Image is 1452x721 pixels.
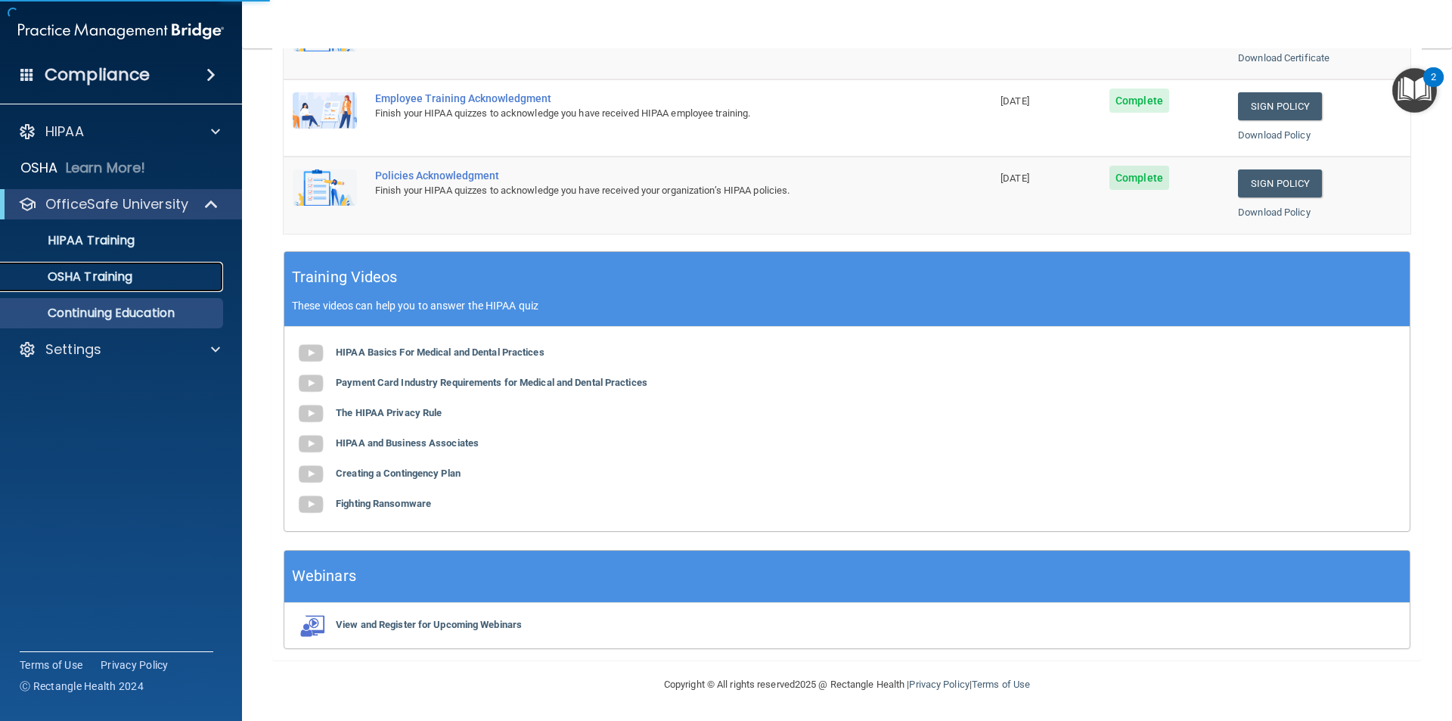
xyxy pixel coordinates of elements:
[336,347,544,358] b: HIPAA Basics For Medical and Dental Practices
[336,468,461,479] b: Creating a Contingency Plan
[1392,68,1437,113] button: Open Resource Center, 2 new notifications
[296,368,326,399] img: gray_youtube_icon.38fcd6cc.png
[972,679,1030,690] a: Terms of Use
[375,104,916,123] div: Finish your HIPAA quizzes to acknowledge you have received HIPAA employee training.
[336,407,442,418] b: The HIPAA Privacy Rule
[1238,207,1311,218] a: Download Policy
[20,657,82,673] a: Terms of Use
[292,300,1402,312] p: These videos can help you to answer the HIPAA quiz
[45,64,150,85] h4: Compliance
[18,16,224,46] img: PMB logo
[1238,169,1322,197] a: Sign Policy
[296,338,326,368] img: gray_youtube_icon.38fcd6cc.png
[20,159,58,177] p: OSHA
[1109,89,1169,113] span: Complete
[336,498,431,509] b: Fighting Ransomware
[18,195,219,213] a: OfficeSafe University
[18,340,220,359] a: Settings
[10,269,132,284] p: OSHA Training
[1001,95,1029,107] span: [DATE]
[1238,92,1322,120] a: Sign Policy
[1238,52,1329,64] a: Download Certificate
[571,660,1123,709] div: Copyright © All rights reserved 2025 @ Rectangle Health | |
[909,679,969,690] a: Privacy Policy
[1238,129,1311,141] a: Download Policy
[1001,172,1029,184] span: [DATE]
[10,233,135,248] p: HIPAA Training
[296,399,326,429] img: gray_youtube_icon.38fcd6cc.png
[292,563,356,589] h5: Webinars
[45,123,84,141] p: HIPAA
[101,657,169,673] a: Privacy Policy
[336,377,647,388] b: Payment Card Industry Requirements for Medical and Dental Practices
[292,264,398,291] h5: Training Videos
[336,619,522,630] b: View and Register for Upcoming Webinars
[296,614,326,637] img: webinarIcon.c7ebbf15.png
[375,182,916,200] div: Finish your HIPAA quizzes to acknowledge you have received your organization’s HIPAA policies.
[20,679,144,694] span: Ⓒ Rectangle Health 2024
[45,195,188,213] p: OfficeSafe University
[336,437,479,449] b: HIPAA and Business Associates
[10,306,216,321] p: Continuing Education
[18,123,220,141] a: HIPAA
[296,489,326,520] img: gray_youtube_icon.38fcd6cc.png
[296,459,326,489] img: gray_youtube_icon.38fcd6cc.png
[296,429,326,459] img: gray_youtube_icon.38fcd6cc.png
[375,169,916,182] div: Policies Acknowledgment
[375,92,916,104] div: Employee Training Acknowledgment
[1431,77,1436,97] div: 2
[45,340,101,359] p: Settings
[1109,166,1169,190] span: Complete
[66,159,146,177] p: Learn More!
